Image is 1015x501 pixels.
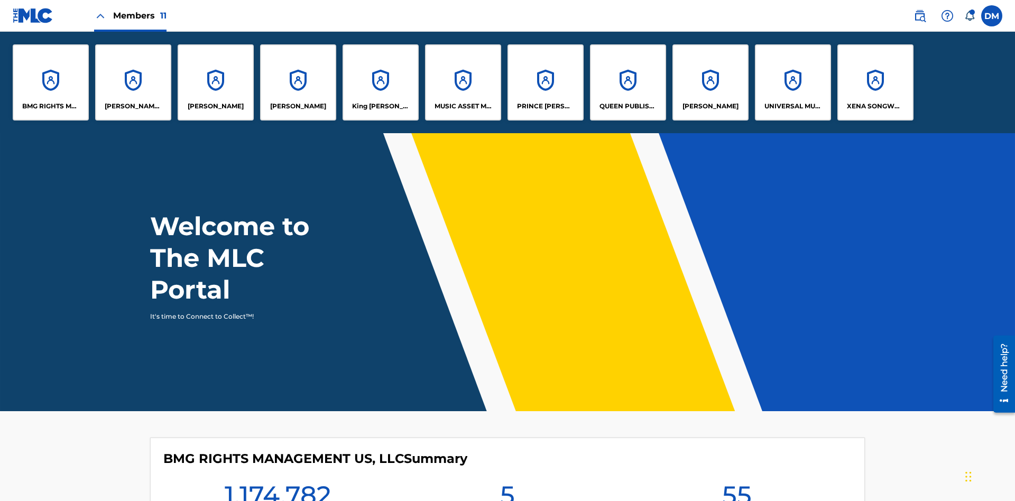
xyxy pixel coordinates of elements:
p: EYAMA MCSINGER [270,101,326,111]
iframe: Resource Center [985,331,1015,418]
a: AccountsPRINCE [PERSON_NAME] [508,44,584,120]
div: Drag [965,461,972,493]
a: AccountsBMG RIGHTS MANAGEMENT US, LLC [13,44,89,120]
a: AccountsUNIVERSAL MUSIC PUB GROUP [755,44,831,120]
h4: BMG RIGHTS MANAGEMENT US, LLC [163,451,467,467]
img: search [914,10,926,22]
a: AccountsQUEEN PUBLISHA [590,44,666,120]
span: Members [113,10,167,22]
a: AccountsXENA SONGWRITER [837,44,914,120]
a: Accounts[PERSON_NAME] SONGWRITER [95,44,171,120]
p: CLEO SONGWRITER [105,101,162,111]
a: AccountsMUSIC ASSET MANAGEMENT (MAM) [425,44,501,120]
p: BMG RIGHTS MANAGEMENT US, LLC [22,101,80,111]
span: 11 [160,11,167,21]
p: QUEEN PUBLISHA [599,101,657,111]
p: MUSIC ASSET MANAGEMENT (MAM) [435,101,492,111]
img: help [941,10,954,22]
a: AccountsKing [PERSON_NAME] [343,44,419,120]
img: MLC Logo [13,8,53,23]
p: It's time to Connect to Collect™! [150,312,334,321]
h1: Welcome to The MLC Portal [150,210,348,305]
p: UNIVERSAL MUSIC PUB GROUP [764,101,822,111]
p: XENA SONGWRITER [847,101,905,111]
p: RONALD MCTESTERSON [682,101,739,111]
p: PRINCE MCTESTERSON [517,101,575,111]
a: Accounts[PERSON_NAME] [260,44,336,120]
a: Accounts[PERSON_NAME] [672,44,749,120]
p: ELVIS COSTELLO [188,101,244,111]
img: Close [94,10,107,22]
a: Public Search [909,5,930,26]
div: Notifications [964,11,975,21]
div: User Menu [981,5,1002,26]
iframe: Chat Widget [962,450,1015,501]
a: Accounts[PERSON_NAME] [178,44,254,120]
div: Help [937,5,958,26]
p: King McTesterson [352,101,410,111]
